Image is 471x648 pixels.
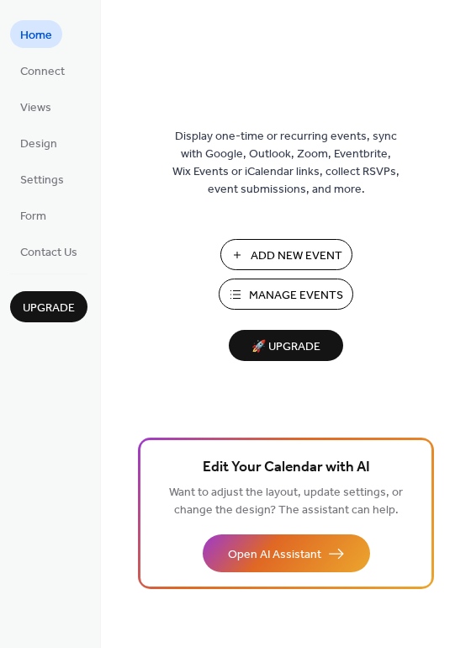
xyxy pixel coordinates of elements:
[20,27,52,45] span: Home
[169,481,403,522] span: Want to adjust the layout, update settings, or change the design? The assistant can help.
[203,534,370,572] button: Open AI Assistant
[10,201,56,229] a: Form
[219,279,353,310] button: Manage Events
[10,20,62,48] a: Home
[220,239,352,270] button: Add New Event
[203,456,370,480] span: Edit Your Calendar with AI
[20,244,77,262] span: Contact Us
[10,56,75,84] a: Connect
[10,129,67,157] a: Design
[20,63,65,81] span: Connect
[10,237,87,265] a: Contact Us
[229,330,343,361] button: 🚀 Upgrade
[251,247,342,265] span: Add New Event
[20,99,51,117] span: Views
[20,172,64,189] span: Settings
[10,93,61,120] a: Views
[239,336,333,359] span: 🚀 Upgrade
[228,546,321,564] span: Open AI Assistant
[249,287,343,305] span: Manage Events
[10,165,74,193] a: Settings
[10,291,87,322] button: Upgrade
[20,208,46,226] span: Form
[23,300,75,317] span: Upgrade
[172,128,400,199] span: Display one-time or recurring events, sync with Google, Outlook, Zoom, Eventbrite, Wix Events or ...
[20,135,57,153] span: Design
